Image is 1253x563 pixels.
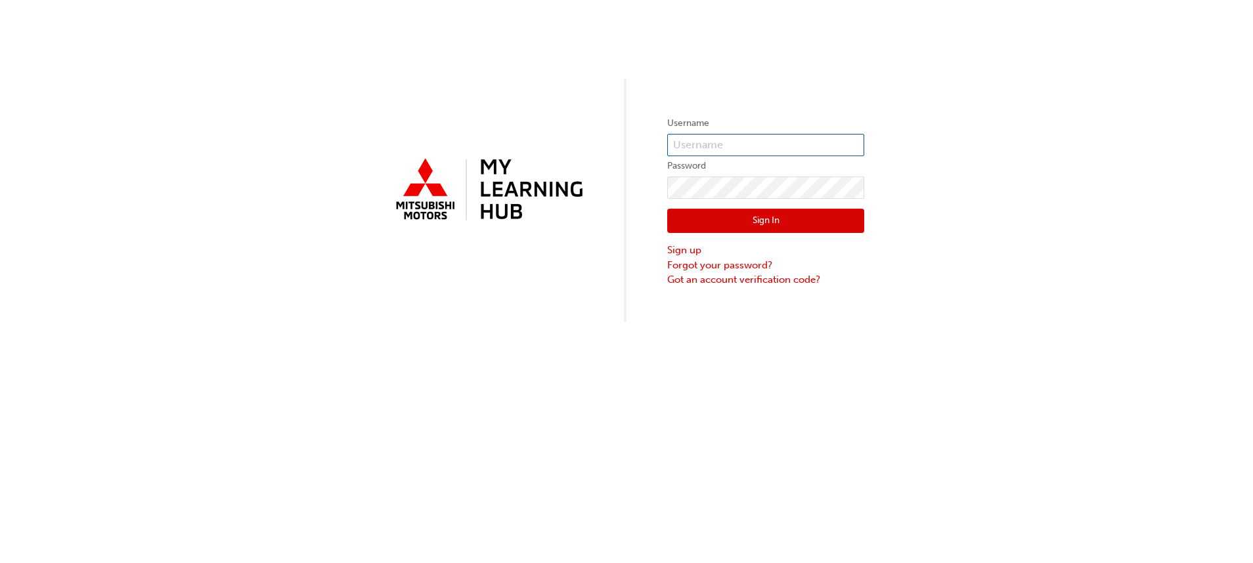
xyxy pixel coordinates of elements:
[667,158,864,174] label: Password
[667,258,864,273] a: Forgot your password?
[667,209,864,234] button: Sign In
[667,115,864,131] label: Username
[667,243,864,258] a: Sign up
[667,272,864,287] a: Got an account verification code?
[389,153,586,228] img: mmal
[667,134,864,156] input: Username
